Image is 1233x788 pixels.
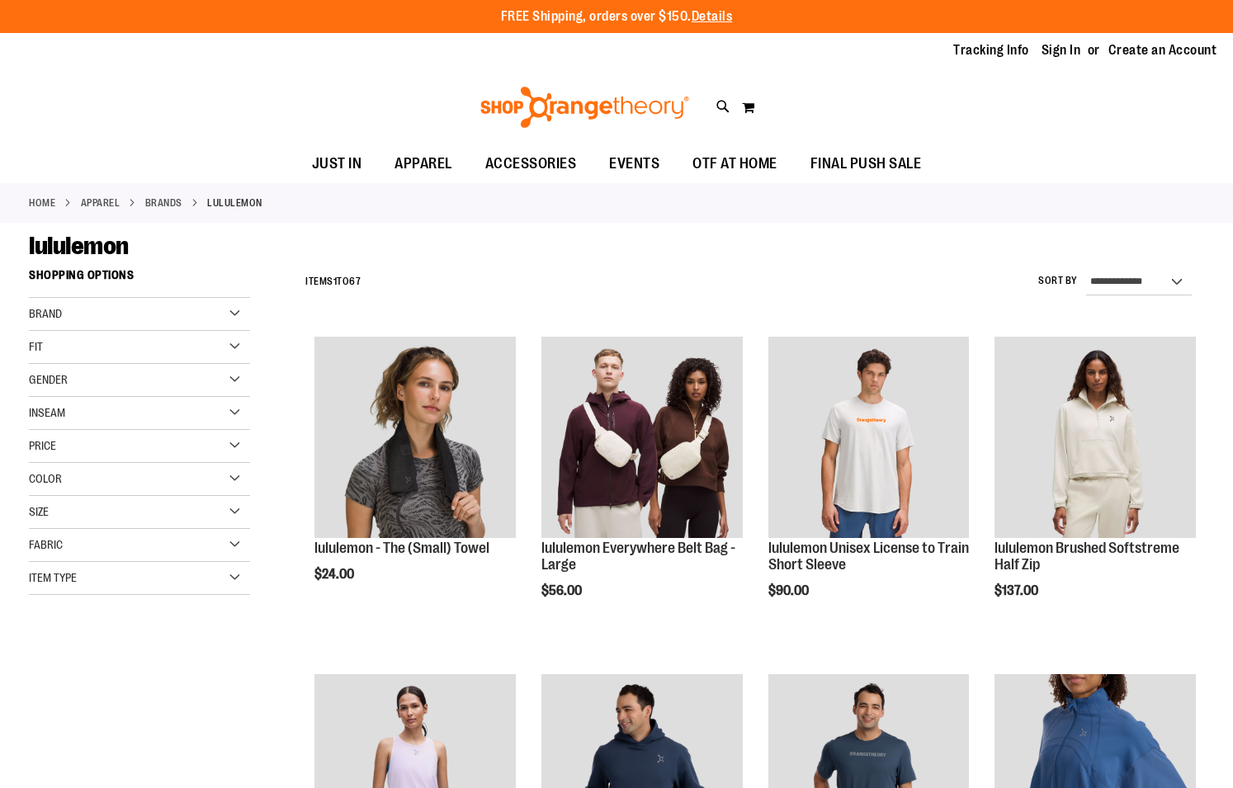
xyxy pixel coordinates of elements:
[29,261,250,298] strong: Shopping Options
[394,145,452,182] span: APPAREL
[593,145,676,183] a: EVENTS
[794,145,938,183] a: FINAL PUSH SALE
[314,337,516,540] a: lululemon - The (Small) Towel
[541,540,735,573] a: lululemon Everywhere Belt Bag - Large
[469,145,593,183] a: ACCESSORIES
[994,337,1196,540] a: lululemon Brushed Softstreme Half Zip
[349,276,361,287] span: 67
[768,337,970,540] a: lululemon Unisex License to Train Short Sleeve
[295,145,379,183] a: JUST IN
[145,196,182,210] a: BRANDS
[207,196,262,210] strong: lululemon
[29,373,68,386] span: Gender
[760,328,978,639] div: product
[306,328,524,624] div: product
[29,472,62,485] span: Color
[768,337,970,538] img: lululemon Unisex License to Train Short Sleeve
[533,328,751,639] div: product
[314,540,489,556] a: lululemon - The (Small) Towel
[1108,41,1217,59] a: Create an Account
[478,87,692,128] img: Shop Orangetheory
[485,145,577,182] span: ACCESSORIES
[768,540,969,573] a: lululemon Unisex License to Train Short Sleeve
[692,145,777,182] span: OTF AT HOME
[768,583,811,598] span: $90.00
[986,328,1204,639] div: product
[692,9,733,24] a: Details
[29,406,65,419] span: Inseam
[29,439,56,452] span: Price
[333,276,338,287] span: 1
[29,307,62,320] span: Brand
[29,505,49,518] span: Size
[312,145,362,182] span: JUST IN
[1038,274,1078,288] label: Sort By
[541,337,743,540] a: lululemon Everywhere Belt Bag - Large
[29,538,63,551] span: Fabric
[810,145,922,182] span: FINAL PUSH SALE
[676,145,794,183] a: OTF AT HOME
[609,145,659,182] span: EVENTS
[541,583,584,598] span: $56.00
[29,571,77,584] span: Item Type
[29,232,129,260] span: lululemon
[994,583,1041,598] span: $137.00
[994,540,1179,573] a: lululemon Brushed Softstreme Half Zip
[953,41,1029,59] a: Tracking Info
[314,567,357,582] span: $24.00
[541,337,743,538] img: lululemon Everywhere Belt Bag - Large
[314,337,516,538] img: lululemon - The (Small) Towel
[305,269,361,295] h2: Items to
[29,196,55,210] a: Home
[501,7,733,26] p: FREE Shipping, orders over $150.
[378,145,469,182] a: APPAREL
[1042,41,1081,59] a: Sign In
[81,196,120,210] a: APPAREL
[994,337,1196,538] img: lululemon Brushed Softstreme Half Zip
[29,340,43,353] span: Fit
